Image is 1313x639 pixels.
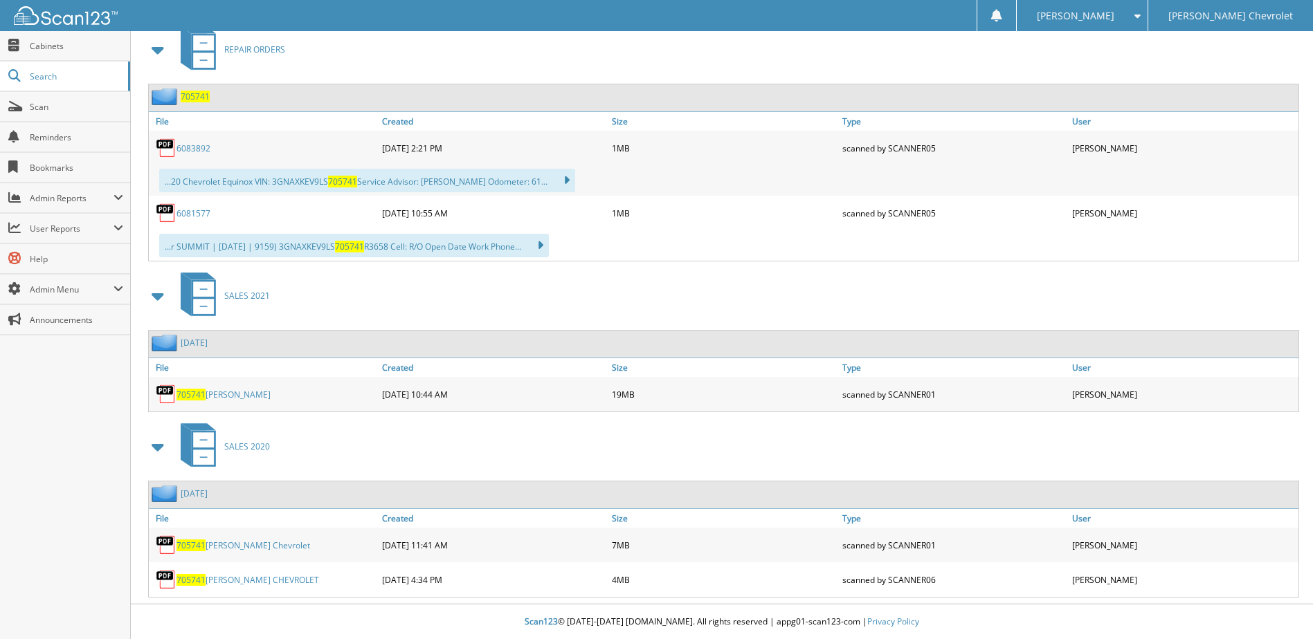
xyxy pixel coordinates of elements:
a: 705741 [181,91,210,102]
span: 705741 [335,241,364,252]
a: Created [379,509,608,528]
img: folder2.png [152,334,181,351]
span: REPAIR ORDERS [224,44,285,55]
div: 19MB [608,380,838,408]
a: 6083892 [176,142,210,154]
img: PDF.png [156,138,176,158]
a: Type [839,509,1069,528]
img: PDF.png [156,384,176,405]
div: scanned by SCANNER01 [839,380,1069,408]
a: REPAIR ORDERS [172,22,285,77]
a: Type [839,358,1069,377]
span: Help [30,253,123,265]
img: folder2.png [152,88,181,105]
span: [PERSON_NAME] Chevrolet [1168,12,1293,20]
div: ...20 Chevrolet Equinox VIN: 3GNAXKEV9LS Service Advisor: [PERSON_NAME] Odometer: 61... [159,169,575,192]
a: User [1069,112,1298,131]
div: 4MB [608,566,838,593]
a: Size [608,358,838,377]
img: scan123-logo-white.svg [14,6,118,25]
div: 7MB [608,531,838,559]
div: ...r SUMMIT | [DATE] | 9159) 3GNAXKEV9LS R3658 Cell: R/O Open Date Work Phone... [159,234,549,257]
span: 705741 [176,574,206,586]
a: User [1069,509,1298,528]
a: Size [608,112,838,131]
a: Created [379,112,608,131]
a: SALES 2020 [172,419,270,474]
img: PDF.png [156,535,176,555]
span: Cabinets [30,40,123,52]
img: folder2.png [152,485,181,502]
span: Search [30,71,121,82]
div: [PERSON_NAME] [1069,134,1298,162]
a: Size [608,509,838,528]
div: © [DATE]-[DATE] [DOMAIN_NAME]. All rights reserved | appg01-scan123-com | [131,605,1313,639]
a: Type [839,112,1069,131]
span: Admin Menu [30,284,114,295]
a: [DATE] [181,488,208,499]
span: 705741 [176,389,206,400]
iframe: Chat Widget [1244,573,1313,639]
span: SALES 2020 [224,441,270,452]
span: Admin Reports [30,192,114,204]
div: [DATE] 4:34 PM [379,566,608,593]
a: 6081577 [176,207,210,219]
a: File [149,112,379,131]
span: Reminders [30,131,123,143]
div: scanned by SCANNER05 [839,134,1069,162]
div: [PERSON_NAME] [1069,531,1298,559]
div: [DATE] 10:44 AM [379,380,608,408]
span: SALES 2021 [224,290,270,302]
div: [DATE] 11:41 AM [379,531,608,559]
div: scanned by SCANNER05 [839,199,1069,227]
img: PDF.png [156,203,176,223]
div: [DATE] 10:55 AM [379,199,608,227]
div: 1MB [608,134,838,162]
div: [DATE] 2:21 PM [379,134,608,162]
a: SALES 2021 [172,268,270,323]
a: 705741[PERSON_NAME] CHEVROLET [176,574,319,586]
a: 705741[PERSON_NAME] Chevrolet [176,539,310,551]
a: File [149,509,379,528]
a: 705741[PERSON_NAME] [176,389,271,400]
span: 705741 [176,539,206,551]
span: User Reports [30,223,114,234]
div: scanned by SCANNER06 [839,566,1069,593]
span: [PERSON_NAME] [1037,12,1114,20]
div: 1MB [608,199,838,227]
span: Announcements [30,314,123,326]
a: Created [379,358,608,377]
span: Scan123 [525,615,558,627]
a: User [1069,358,1298,377]
a: File [149,358,379,377]
div: [PERSON_NAME] [1069,566,1298,593]
div: [PERSON_NAME] [1069,199,1298,227]
span: Bookmarks [30,162,123,174]
img: PDF.png [156,569,176,590]
div: [PERSON_NAME] [1069,380,1298,408]
span: 705741 [328,176,357,187]
a: Privacy Policy [867,615,919,627]
span: Scan [30,101,123,113]
div: scanned by SCANNER01 [839,531,1069,559]
a: [DATE] [181,337,208,349]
